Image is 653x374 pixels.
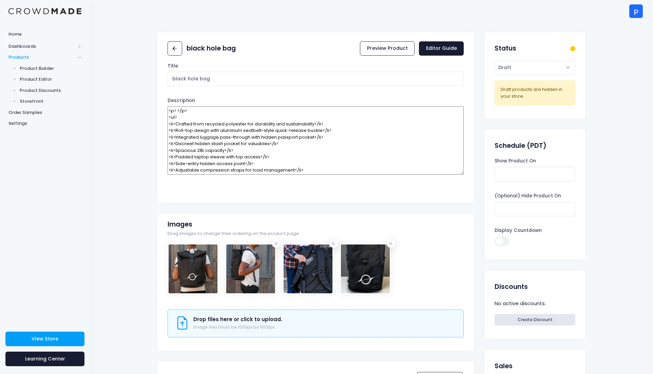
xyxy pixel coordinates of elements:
[5,352,84,366] a: Learning Center
[272,239,280,248] span: Remove image
[387,239,395,248] span: Remove image
[495,227,542,234] label: Display Countdown
[168,63,178,70] label: Title
[495,142,546,150] h2: Schedule (PDT)
[20,87,82,94] span: Product Discounts
[329,239,338,248] span: Remove image
[629,4,643,18] div: p
[193,316,282,322] h3: Drop files here or click to upload.
[25,355,65,362] span: Learning Center
[168,231,300,237] span: Drag images to change their ordering on the product page.
[20,98,82,105] span: Storefront
[8,120,81,127] span: Settings
[8,31,81,38] span: Home
[8,8,81,15] img: Logo
[495,314,575,326] a: Create Discount
[8,43,76,50] span: Dashboards
[168,97,195,104] label: Description
[32,335,58,342] span: View Store
[495,44,516,52] h2: Status
[8,109,81,116] span: Order Samples
[501,86,570,99] div: Draft products are hidden in your store.
[495,158,536,164] label: Show Product On
[168,220,192,228] h2: Images
[5,332,84,346] a: View Store
[419,41,464,56] a: Editor Guide
[168,106,464,175] textarea: <p> </p> <ul> <li>Crafted from recycled polyester for durability and sustainability</li> <li>Roll...
[20,65,82,72] span: Product Builder
[495,299,575,309] div: No active discounts.
[360,41,415,56] a: Preview Product
[495,362,513,370] h2: Sales
[193,324,275,330] span: Image files must be 1000px by 1000px.
[495,283,528,291] h2: Discounts
[495,193,561,199] label: (Optional) Hide Product On
[8,54,76,61] span: Products
[20,76,82,83] span: Product Editor
[187,44,236,52] h2: black hole bag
